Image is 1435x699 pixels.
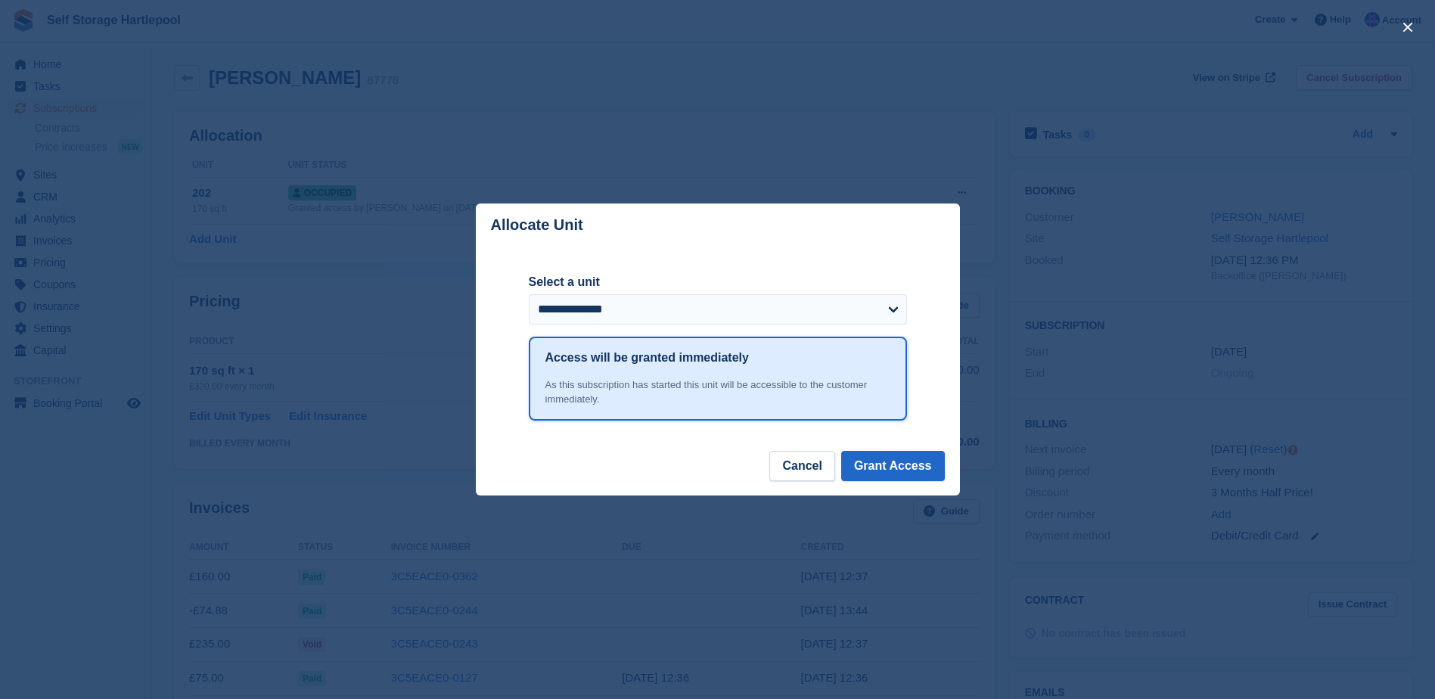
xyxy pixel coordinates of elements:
button: Grant Access [841,451,945,481]
button: close [1396,15,1420,39]
p: Allocate Unit [491,216,583,234]
div: As this subscription has started this unit will be accessible to the customer immediately. [545,377,890,407]
h1: Access will be granted immediately [545,349,749,367]
label: Select a unit [529,273,907,291]
button: Cancel [769,451,834,481]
